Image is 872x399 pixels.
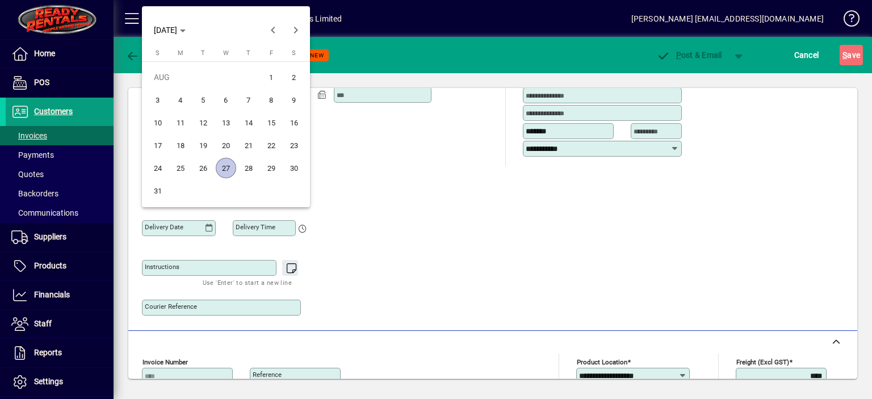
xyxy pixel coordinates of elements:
span: 7 [238,90,259,110]
span: 24 [148,158,168,178]
button: Previous month [262,19,284,41]
button: Tue Aug 05 2025 [192,89,215,111]
button: Thu Aug 14 2025 [237,111,260,134]
button: Wed Aug 20 2025 [215,134,237,157]
span: 3 [148,90,168,110]
span: 19 [193,135,213,156]
button: Sun Aug 24 2025 [146,157,169,179]
button: Fri Aug 08 2025 [260,89,283,111]
button: Fri Aug 15 2025 [260,111,283,134]
button: Sun Aug 17 2025 [146,134,169,157]
span: 18 [170,135,191,156]
span: 12 [193,112,213,133]
span: 10 [148,112,168,133]
span: 21 [238,135,259,156]
span: T [246,49,250,57]
button: Fri Aug 22 2025 [260,134,283,157]
button: Sat Aug 30 2025 [283,157,305,179]
button: Fri Aug 01 2025 [260,66,283,89]
span: F [270,49,273,57]
span: 11 [170,112,191,133]
button: Mon Aug 11 2025 [169,111,192,134]
button: Sun Aug 03 2025 [146,89,169,111]
button: Thu Aug 07 2025 [237,89,260,111]
span: 20 [216,135,236,156]
span: 26 [193,158,213,178]
span: 5 [193,90,213,110]
button: Choose month and year [149,20,190,40]
button: Sat Aug 02 2025 [283,66,305,89]
span: 8 [261,90,282,110]
span: 30 [284,158,304,178]
span: 13 [216,112,236,133]
span: 29 [261,158,282,178]
span: 28 [238,158,259,178]
span: 14 [238,112,259,133]
button: Wed Aug 13 2025 [215,111,237,134]
button: Fri Aug 29 2025 [260,157,283,179]
button: Sun Aug 31 2025 [146,179,169,202]
button: Thu Aug 28 2025 [237,157,260,179]
span: 25 [170,158,191,178]
span: M [178,49,183,57]
span: 1 [261,67,282,87]
span: 4 [170,90,191,110]
span: T [201,49,205,57]
span: 16 [284,112,304,133]
span: 17 [148,135,168,156]
span: 22 [261,135,282,156]
span: W [223,49,229,57]
button: Next month [284,19,307,41]
span: 6 [216,90,236,110]
button: Mon Aug 18 2025 [169,134,192,157]
button: Sat Aug 23 2025 [283,134,305,157]
span: 2 [284,67,304,87]
button: Mon Aug 04 2025 [169,89,192,111]
td: AUG [146,66,260,89]
button: Wed Aug 06 2025 [215,89,237,111]
span: S [156,49,160,57]
button: Tue Aug 19 2025 [192,134,215,157]
span: S [292,49,296,57]
button: Sat Aug 16 2025 [283,111,305,134]
button: Sun Aug 10 2025 [146,111,169,134]
button: Tue Aug 12 2025 [192,111,215,134]
span: 15 [261,112,282,133]
button: Tue Aug 26 2025 [192,157,215,179]
button: Wed Aug 27 2025 [215,157,237,179]
span: 27 [216,158,236,178]
span: 9 [284,90,304,110]
span: [DATE] [154,26,177,35]
button: Sat Aug 09 2025 [283,89,305,111]
span: 31 [148,180,168,201]
button: Thu Aug 21 2025 [237,134,260,157]
button: Mon Aug 25 2025 [169,157,192,179]
span: 23 [284,135,304,156]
